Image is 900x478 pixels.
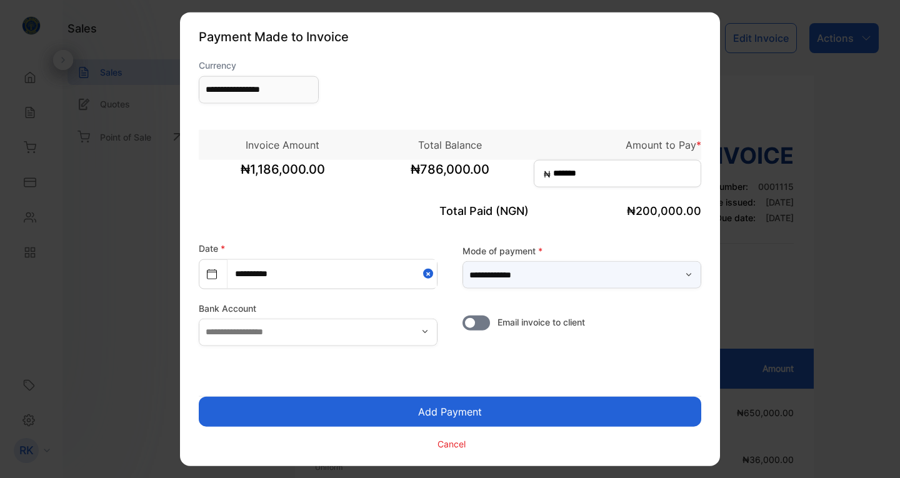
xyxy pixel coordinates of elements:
[534,137,701,152] p: Amount to Pay
[544,167,551,180] span: ₦
[199,137,366,152] p: Invoice Amount
[366,202,534,219] p: Total Paid (NGN)
[199,301,437,314] label: Bank Account
[462,244,701,257] label: Mode of payment
[423,259,437,287] button: Close
[627,204,701,217] span: ₦200,000.00
[10,5,47,42] button: Open LiveChat chat widget
[366,159,534,191] span: ₦786,000.00
[497,315,585,328] span: Email invoice to client
[199,159,366,191] span: ₦1,186,000.00
[437,437,466,451] p: Cancel
[199,27,701,46] p: Payment Made to Invoice
[199,58,319,71] label: Currency
[199,396,701,426] button: Add Payment
[366,137,534,152] p: Total Balance
[199,242,225,253] label: Date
